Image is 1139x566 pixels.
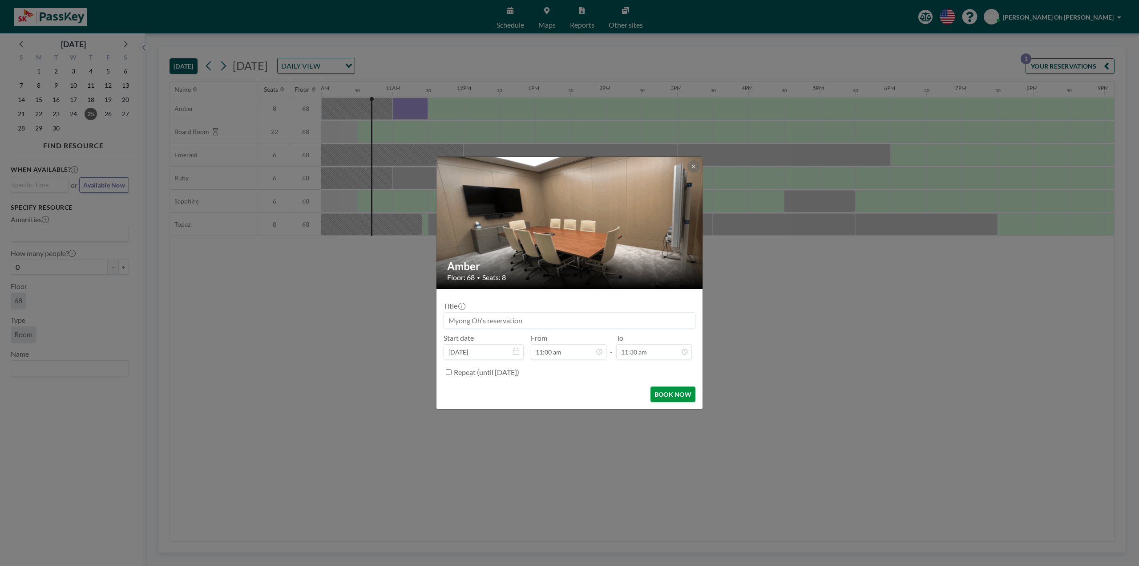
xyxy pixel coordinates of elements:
[447,273,475,282] span: Floor: 68
[531,334,547,342] label: From
[482,273,506,282] span: Seats: 8
[616,334,623,342] label: To
[444,334,474,342] label: Start date
[444,313,695,328] input: Myong Oh's reservation
[650,387,695,402] button: BOOK NOW
[444,301,464,310] label: Title
[447,260,693,273] h2: Amber
[610,337,613,356] span: -
[436,141,703,304] img: 537.gif
[454,368,519,377] label: Repeat (until [DATE])
[477,274,480,281] span: •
